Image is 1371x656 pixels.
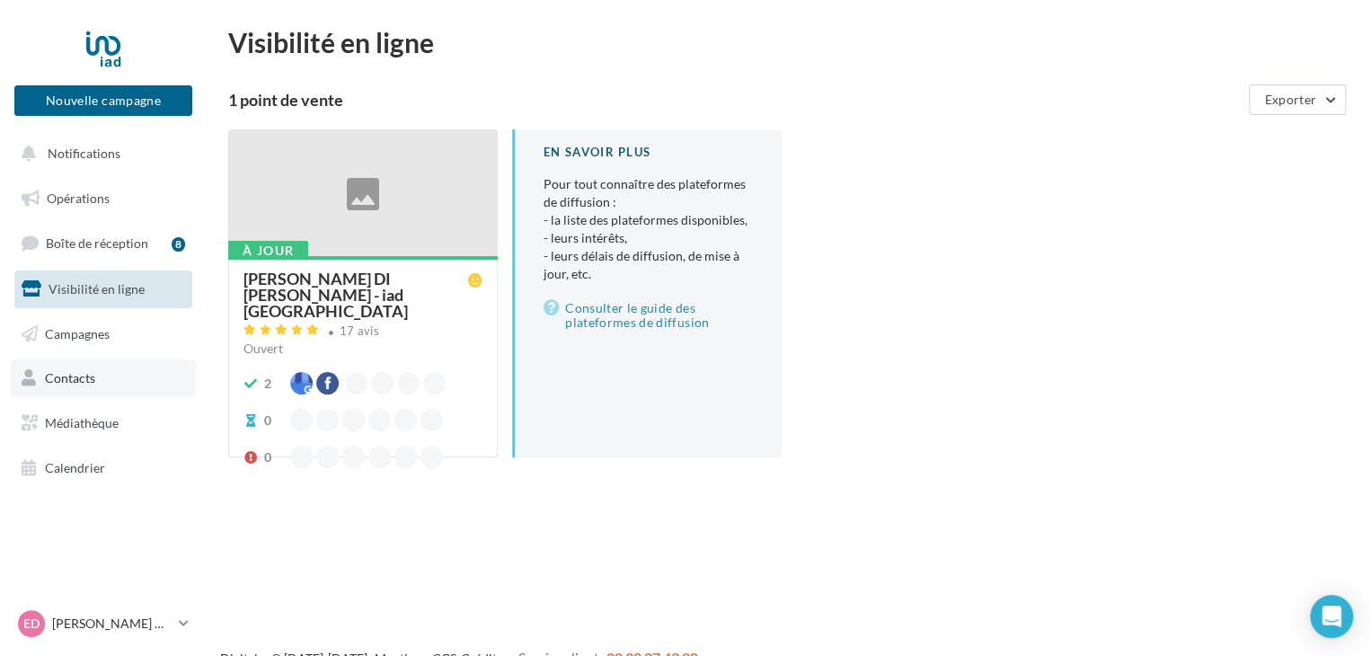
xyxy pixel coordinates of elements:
div: [PERSON_NAME] DI [PERSON_NAME] - iad [GEOGRAPHIC_DATA] [243,270,468,319]
li: - leurs délais de diffusion, de mise à jour, etc. [544,247,753,283]
div: 8 [172,237,185,252]
a: Campagnes [11,315,196,353]
a: ED [PERSON_NAME] DI [PERSON_NAME] [14,607,192,641]
a: Visibilité en ligne [11,270,196,308]
div: 1 point de vente [228,92,1242,108]
div: Visibilité en ligne [228,29,1349,56]
div: 2 [264,375,271,393]
button: Exporter [1249,84,1346,115]
div: À jour [228,241,308,261]
span: Calendrier [45,460,105,475]
p: Pour tout connaître des plateformes de diffusion : [544,175,753,283]
span: Opérations [47,191,110,206]
li: - leurs intérêts, [544,229,753,247]
span: Boîte de réception [46,235,148,251]
div: Open Intercom Messenger [1310,595,1353,638]
span: Campagnes [45,325,110,341]
p: [PERSON_NAME] DI [PERSON_NAME] [52,615,172,633]
span: Contacts [45,370,95,386]
span: Notifications [48,146,120,161]
span: Exporter [1264,92,1316,107]
div: 0 [264,412,271,430]
a: Opérations [11,180,196,217]
a: Médiathèque [11,404,196,442]
div: En savoir plus [544,144,753,161]
a: Consulter le guide des plateformes de diffusion [544,297,753,333]
a: Calendrier [11,449,196,487]
a: Boîte de réception8 [11,224,196,262]
span: Visibilité en ligne [49,281,145,297]
span: Médiathèque [45,415,119,430]
li: - la liste des plateformes disponibles, [544,211,753,229]
span: ED [23,615,40,633]
div: 0 [264,448,271,466]
span: Ouvert [243,341,283,356]
button: Nouvelle campagne [14,85,192,116]
a: 17 avis [243,322,482,343]
div: 17 avis [340,325,379,337]
a: Contacts [11,359,196,397]
button: Notifications [11,135,189,173]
